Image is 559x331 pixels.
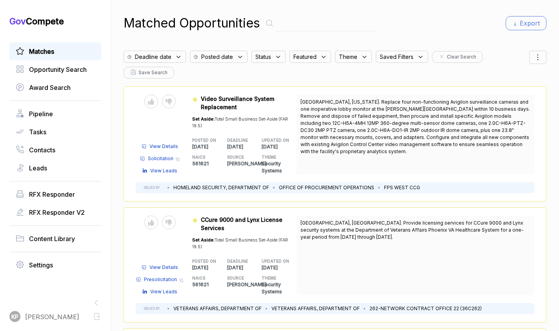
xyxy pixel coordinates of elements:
[16,109,95,119] a: Pipeline
[124,14,260,33] h1: Matched Opportunities
[144,185,160,190] h5: ISSUED BY
[16,190,95,199] a: RFX Responder
[300,99,530,154] span: [GEOGRAPHIC_DATA], [US_STATE]. Replace four non-functioning Avigilon surveillance cameras and one...
[279,184,374,191] li: OFFICE OF PROCUREMENT OPERATIONS
[16,163,95,173] a: Leads
[16,260,95,270] a: Settings
[201,53,233,61] span: Posted date
[192,275,215,281] h5: NAICS
[150,288,177,295] span: View Leads
[384,184,420,191] li: FPS WEST CCG
[16,47,95,56] a: Matches
[192,264,227,271] p: [DATE]
[148,155,173,162] span: Solicitation
[192,116,288,128] span: Total Small Business Set-Aside (FAR 19.5)
[173,305,262,312] li: VETERANS AFFAIRS, DEPARTMENT OF
[506,16,546,30] button: Export
[136,276,177,283] a: Presolicitation
[262,143,297,150] p: [DATE]
[138,69,168,76] span: Save Search
[144,276,177,283] span: Presolicitation
[192,154,215,160] h5: NAICS
[370,305,482,312] li: 262-NETWORK CONTRACT OFFICE 22 (36C262)
[227,154,249,160] h5: SOURCE
[11,313,18,321] span: KP
[192,116,215,122] span: Set Aside:
[150,167,177,174] span: View Leads
[293,53,317,61] span: Featured
[300,220,524,240] span: [GEOGRAPHIC_DATA], [GEOGRAPHIC_DATA]. Provide licensing services for CCure 9000 and Lynx security...
[192,143,227,150] p: [DATE]
[149,264,178,271] span: View Details
[192,237,288,249] span: Total Small Business Set-Aside (FAR 19.5)
[144,306,160,311] h5: ISSUED BY
[339,53,357,61] span: Theme
[262,264,297,271] p: [DATE]
[192,137,215,143] h5: POSTED ON
[262,258,284,264] h5: UPDATED ON
[29,127,46,137] span: Tasks
[227,258,249,264] h5: DEADLINE
[29,260,53,270] span: Settings
[135,53,171,61] span: Deadline date
[192,258,215,264] h5: POSTED ON
[262,137,284,143] h5: UPDATED ON
[192,237,215,243] span: Set Aside:
[227,281,262,288] p: [PERSON_NAME]
[227,264,262,271] p: [DATE]
[16,234,95,243] a: Content Library
[16,127,95,137] a: Tasks
[16,208,95,217] a: RFX Responder V2
[227,160,262,167] p: [PERSON_NAME]
[29,109,53,119] span: Pipeline
[201,95,274,110] span: Video Surveillance System Replacement
[29,65,87,74] span: Opportunity Search
[29,208,85,217] span: RFX Responder V2
[29,47,54,56] span: Matches
[16,145,95,155] a: Contacts
[271,305,360,312] li: VETERANS AFFAIRS, DEPARTMENT OF
[149,143,178,150] span: View Details
[262,160,297,174] p: Security Systems
[255,53,271,61] span: Status
[16,65,95,74] a: Opportunity Search
[9,16,26,26] span: Gov
[227,137,249,143] h5: DEADLINE
[29,163,47,173] span: Leads
[16,83,95,92] a: Award Search
[262,275,284,281] h5: THEME
[124,67,174,79] button: Save Search
[9,16,101,27] h1: Compete
[192,281,227,288] p: 561621
[29,83,71,92] span: Award Search
[29,234,75,243] span: Content Library
[262,281,297,295] p: Security Systems
[227,143,262,150] p: [DATE]
[192,160,227,167] p: 561621
[173,184,269,191] li: HOMELAND SECURITY, DEPARTMENT OF
[227,275,249,281] h5: SOURCE
[29,145,55,155] span: Contacts
[380,53,413,61] span: Saved Filters
[262,154,284,160] h5: THEME
[29,190,75,199] span: RFX Responder
[432,51,483,63] button: Clear Search
[447,53,476,60] span: Clear Search
[25,312,79,322] span: [PERSON_NAME]
[140,155,173,162] a: Solicitation
[201,216,282,231] span: CCure 9000 and Lynx License Services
